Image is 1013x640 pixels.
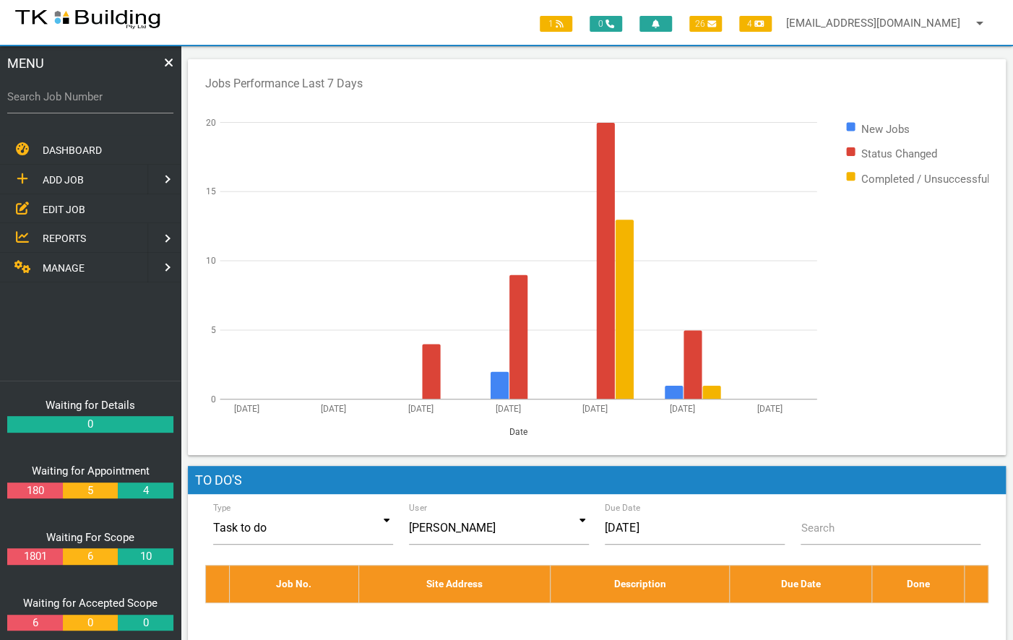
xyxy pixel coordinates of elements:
[211,394,216,404] text: 0
[118,615,173,631] a: 0
[729,566,871,602] th: Due Date
[551,566,730,602] th: Description
[590,16,622,32] span: 0
[43,262,85,274] span: MANAGE
[7,483,62,499] a: 180
[509,427,527,437] text: Date
[63,615,118,631] a: 0
[871,566,964,602] th: Done
[801,520,834,537] label: Search
[7,53,44,73] span: MENU
[756,403,782,413] text: [DATE]
[321,403,346,413] text: [DATE]
[118,548,173,565] a: 10
[358,566,551,602] th: Site Address
[540,16,572,32] span: 1
[861,122,909,135] text: New Jobs
[7,615,62,631] a: 6
[234,403,259,413] text: [DATE]
[409,501,427,514] label: User
[496,403,521,413] text: [DATE]
[43,203,85,215] span: EDIT JOB
[605,501,640,514] label: Due Date
[46,531,134,544] a: Waiting For Scope
[670,403,695,413] text: [DATE]
[408,403,434,413] text: [DATE]
[63,548,118,565] a: 6
[46,399,135,412] a: Waiting for Details
[229,566,358,602] th: Job No.
[211,324,216,334] text: 5
[118,483,173,499] a: 4
[739,16,772,32] span: 4
[213,501,231,514] label: Type
[188,466,1006,495] h1: To Do's
[14,7,161,30] img: s3file
[7,416,173,433] a: 0
[206,256,216,266] text: 10
[205,77,363,90] text: Jobs Performance Last 7 Days
[861,147,936,160] text: Status Changed
[7,548,62,565] a: 1801
[32,464,150,477] a: Waiting for Appointment
[43,144,102,156] span: DASHBOARD
[7,89,173,105] label: Search Job Number
[63,483,118,499] a: 5
[689,16,722,32] span: 26
[206,117,216,127] text: 20
[43,233,86,244] span: REPORTS
[861,172,989,185] text: Completed / Unsuccessful
[23,597,158,610] a: Waiting for Accepted Scope
[43,174,84,186] span: ADD JOB
[206,186,216,196] text: 15
[582,403,608,413] text: [DATE]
